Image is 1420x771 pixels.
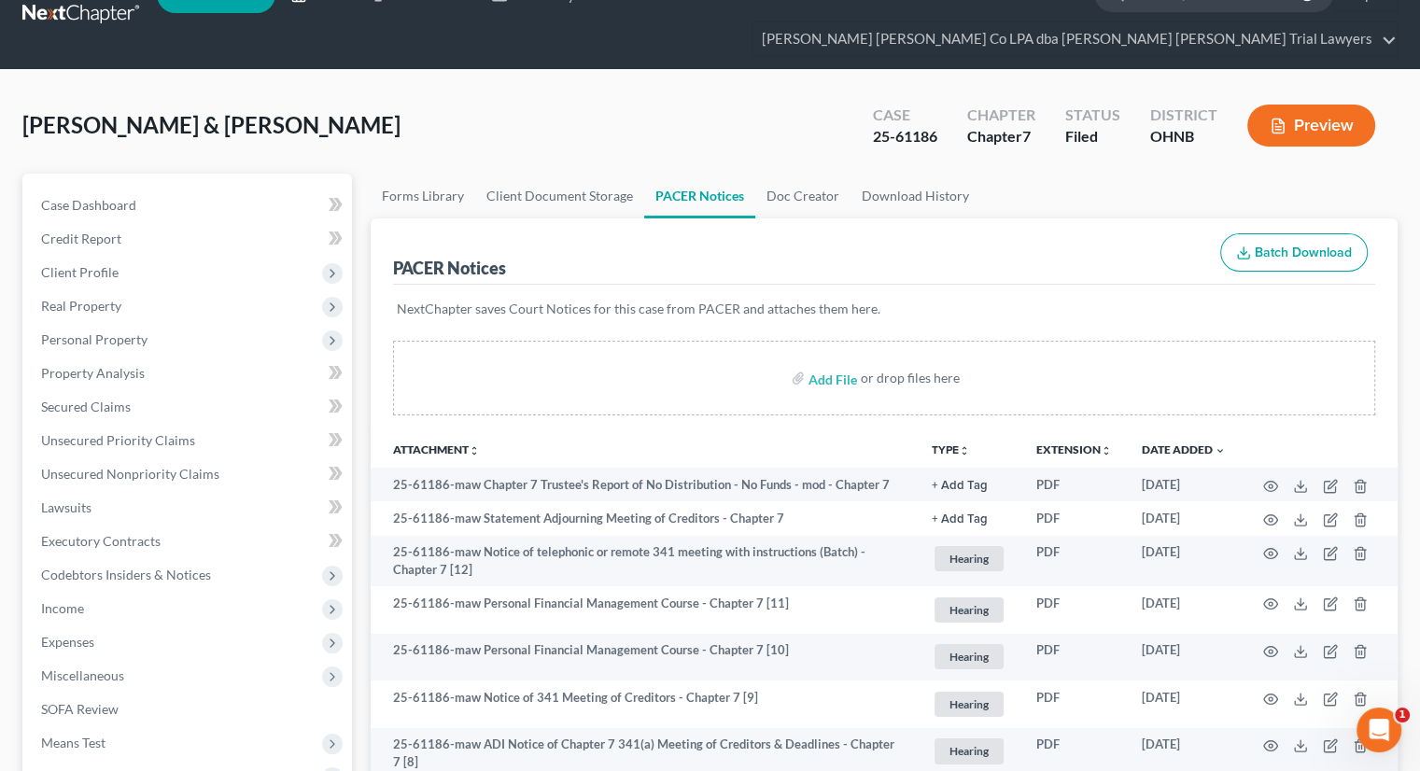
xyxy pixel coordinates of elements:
a: [PERSON_NAME] [PERSON_NAME] Co LPA dba [PERSON_NAME] [PERSON_NAME] Trial Lawyers [752,22,1397,56]
a: Executory Contracts [26,525,352,558]
span: Means Test [41,735,105,750]
span: Unsecured Priority Claims [41,432,195,448]
span: Client Profile [41,264,119,280]
td: 25-61186-maw Chapter 7 Trustee's Report of No Distribution - No Funds - mod - Chapter 7 [371,468,917,501]
td: [DATE] [1127,468,1241,501]
a: SOFA Review [26,693,352,726]
a: Lawsuits [26,491,352,525]
span: 1 [1395,708,1410,722]
span: Hearing [935,738,1004,764]
span: [PERSON_NAME] & [PERSON_NAME] [22,111,401,138]
div: OHNB [1150,126,1217,147]
a: Attachmentunfold_more [393,442,480,456]
span: Hearing [935,597,1004,623]
a: Unsecured Priority Claims [26,424,352,457]
span: Property Analysis [41,365,145,381]
td: PDF [1021,536,1127,587]
span: Income [41,600,84,616]
i: unfold_more [1101,445,1112,456]
a: Client Document Storage [475,174,644,218]
span: Hearing [935,546,1004,571]
td: PDF [1021,680,1127,728]
div: Case [873,105,937,126]
span: Miscellaneous [41,667,124,683]
span: Batch Download [1255,245,1352,260]
button: + Add Tag [932,480,988,492]
div: or drop files here [861,369,960,387]
a: Secured Claims [26,390,352,424]
a: Hearing [932,595,1006,625]
a: Date Added expand_more [1142,442,1226,456]
a: Doc Creator [755,174,851,218]
a: Download History [851,174,980,218]
td: 25-61186-maw Notice of telephonic or remote 341 meeting with instructions (Batch) - Chapter 7 [12] [371,536,917,587]
span: Hearing [935,644,1004,669]
a: Unsecured Nonpriority Claims [26,457,352,491]
span: Real Property [41,298,121,314]
i: unfold_more [959,445,970,456]
td: PDF [1021,501,1127,535]
button: Preview [1247,105,1375,147]
button: Batch Download [1220,233,1368,273]
td: PDF [1021,634,1127,681]
div: Chapter [967,126,1035,147]
span: Hearing [935,692,1004,717]
iframe: Intercom live chat [1357,708,1401,752]
td: [DATE] [1127,680,1241,728]
button: TYPEunfold_more [932,444,970,456]
i: unfold_more [469,445,480,456]
span: Personal Property [41,331,148,347]
td: 25-61186-maw Statement Adjourning Meeting of Creditors - Chapter 7 [371,501,917,535]
p: NextChapter saves Court Notices for this case from PACER and attaches them here. [397,300,1371,318]
a: Property Analysis [26,357,352,390]
i: expand_more [1215,445,1226,456]
div: Filed [1065,126,1120,147]
div: PACER Notices [393,257,506,279]
td: 25-61186-maw Personal Financial Management Course - Chapter 7 [11] [371,586,917,634]
a: + Add Tag [932,476,1006,494]
span: Secured Claims [41,399,131,414]
a: Hearing [932,641,1006,672]
span: Lawsuits [41,499,91,515]
td: 25-61186-maw Notice of 341 Meeting of Creditors - Chapter 7 [9] [371,680,917,728]
a: + Add Tag [932,510,1006,527]
td: [DATE] [1127,536,1241,587]
div: Status [1065,105,1120,126]
span: Codebtors Insiders & Notices [41,567,211,582]
span: Credit Report [41,231,121,246]
div: Chapter [967,105,1035,126]
a: Credit Report [26,222,352,256]
td: PDF [1021,468,1127,501]
span: Case Dashboard [41,197,136,213]
td: [DATE] [1127,634,1241,681]
span: SOFA Review [41,701,119,717]
td: PDF [1021,586,1127,634]
a: PACER Notices [644,174,755,218]
a: Forms Library [371,174,475,218]
div: District [1150,105,1217,126]
a: Hearing [932,736,1006,766]
div: 25-61186 [873,126,937,147]
td: [DATE] [1127,501,1241,535]
span: Expenses [41,634,94,650]
a: Hearing [932,543,1006,574]
td: 25-61186-maw Personal Financial Management Course - Chapter 7 [10] [371,634,917,681]
a: Hearing [932,689,1006,720]
a: Case Dashboard [26,189,352,222]
button: + Add Tag [932,513,988,526]
span: Unsecured Nonpriority Claims [41,466,219,482]
a: Extensionunfold_more [1036,442,1112,456]
span: Executory Contracts [41,533,161,549]
span: 7 [1022,127,1031,145]
td: [DATE] [1127,586,1241,634]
